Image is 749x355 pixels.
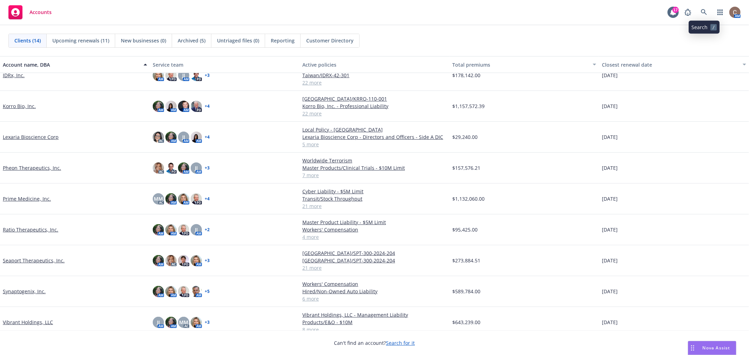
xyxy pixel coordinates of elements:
[205,135,210,139] a: + 4
[452,226,478,233] span: $95,425.00
[602,133,618,141] span: [DATE]
[302,126,447,133] a: Local Policy - [GEOGRAPHIC_DATA]
[602,102,618,110] span: [DATE]
[3,319,53,326] a: Vibrant Holdings, LLC
[3,72,25,79] a: IDRx, Inc.
[6,2,54,22] a: Accounts
[452,288,480,295] span: $589,784.00
[452,257,480,264] span: $273,884.51
[165,193,177,205] img: photo
[153,162,164,174] img: photo
[191,286,202,297] img: photo
[703,345,730,351] span: Nova Assist
[302,295,447,302] a: 6 more
[302,233,447,241] a: 4 more
[153,286,164,297] img: photo
[157,319,160,326] span: JJ
[3,195,51,202] a: Prime Medicine, Inc.
[153,224,164,235] img: photo
[153,132,164,143] img: photo
[29,9,52,15] span: Accounts
[688,341,736,355] button: Nova Assist
[302,280,447,288] a: Workers' Compensation
[602,195,618,202] span: [DATE]
[165,162,177,174] img: photo
[602,319,618,326] span: [DATE]
[602,257,618,264] span: [DATE]
[672,7,679,13] div: 17
[191,132,202,143] img: photo
[121,37,166,44] span: New businesses (0)
[302,79,447,86] a: 22 more
[217,37,259,44] span: Untriaged files (0)
[3,102,36,110] a: Korro Bio, Inc.
[153,255,164,266] img: photo
[302,157,447,164] a: Worldwide Terrorism
[302,311,447,319] a: Vibrant Holdings, LLC - Management Liability
[302,188,447,195] a: Cyber Liability - $5M Limit
[165,224,177,235] img: photo
[302,110,447,117] a: 22 more
[452,72,480,79] span: $178,142.00
[302,61,447,68] div: Active policies
[302,164,447,172] a: Master Products/Clinical Trials - $10M Limit
[386,340,415,346] a: Search for it
[449,56,599,73] button: Total premiums
[150,56,300,73] button: Service team
[302,257,447,264] a: [GEOGRAPHIC_DATA]/SPT-300-2024-204
[688,341,697,355] div: Drag to move
[191,255,202,266] img: photo
[3,288,46,295] a: Synaptogenix, Inc.
[178,286,189,297] img: photo
[205,197,210,201] a: + 4
[697,5,711,19] a: Search
[3,133,59,141] a: Lexaria Bioscience Corp
[195,226,198,233] span: JJ
[602,226,618,233] span: [DATE]
[205,289,210,294] a: + 5
[300,56,449,73] button: Active policies
[302,133,447,141] a: Lexaria Bioscience Corp - Directors and Officers - Side A DIC
[729,7,741,18] img: photo
[306,37,354,44] span: Customer Directory
[452,133,478,141] span: $29,240.00
[153,101,164,112] img: photo
[713,5,727,19] a: Switch app
[165,286,177,297] img: photo
[302,288,447,295] a: Hired/Non-Owned Auto Liability
[602,61,738,68] div: Closest renewal date
[602,72,618,79] span: [DATE]
[3,226,58,233] a: Ratio Therapeutics, Inc.
[302,249,447,257] a: [GEOGRAPHIC_DATA]/SPT-300-2024-204
[302,219,447,226] a: Master Product Liability - $5M Limit
[178,101,189,112] img: photo
[302,72,447,79] a: Taiwan/IDRX-42-301
[452,319,480,326] span: $643,239.00
[302,102,447,110] a: Korro Bio, Inc. - Professional Liability
[302,226,447,233] a: Workers' Compensation
[3,61,139,68] div: Account name, DBA
[302,264,447,272] a: 21 more
[302,202,447,210] a: 21 more
[302,172,447,179] a: 7 more
[452,195,485,202] span: $1,132,060.00
[191,193,202,205] img: photo
[452,164,480,172] span: $157,576.21
[178,37,205,44] span: Archived (5)
[205,104,210,108] a: + 4
[165,317,177,328] img: photo
[182,72,185,79] span: JJ
[165,255,177,266] img: photo
[271,37,295,44] span: Reporting
[52,37,109,44] span: Upcoming renewals (11)
[3,164,61,172] a: Pheon Therapeutics, Inc.
[178,224,189,235] img: photo
[602,288,618,295] span: [DATE]
[154,195,163,202] span: MM
[302,195,447,202] a: Transit/Stock Throughput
